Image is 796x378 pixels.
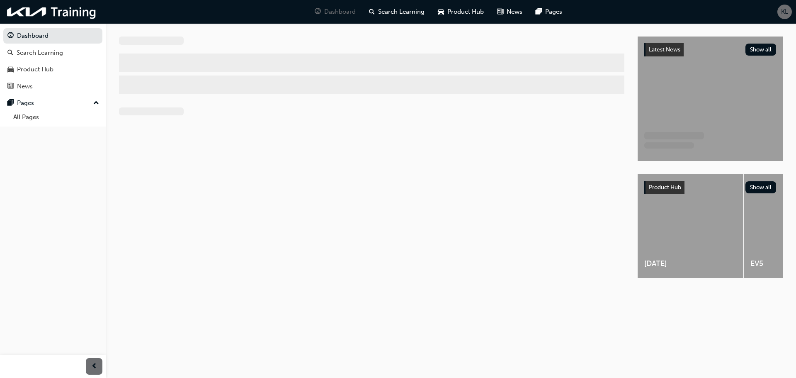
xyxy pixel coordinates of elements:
[4,3,99,20] img: kia-training
[507,7,522,17] span: News
[777,5,792,19] button: KL
[17,98,34,108] div: Pages
[3,28,102,44] a: Dashboard
[536,7,542,17] span: pages-icon
[3,95,102,111] button: Pages
[644,43,776,56] a: Latest NewsShow all
[644,181,776,194] a: Product HubShow all
[745,181,777,193] button: Show all
[7,49,13,57] span: search-icon
[91,361,97,372] span: prev-icon
[649,184,681,191] span: Product Hub
[3,27,102,95] button: DashboardSearch LearningProduct HubNews
[3,45,102,61] a: Search Learning
[638,174,743,278] a: [DATE]
[781,7,788,17] span: KL
[545,7,562,17] span: Pages
[315,7,321,17] span: guage-icon
[447,7,484,17] span: Product Hub
[362,3,431,20] a: search-iconSearch Learning
[431,3,490,20] a: car-iconProduct Hub
[7,32,14,40] span: guage-icon
[3,79,102,94] a: News
[644,259,737,268] span: [DATE]
[7,66,14,73] span: car-icon
[529,3,569,20] a: pages-iconPages
[324,7,356,17] span: Dashboard
[7,83,14,90] span: news-icon
[490,3,529,20] a: news-iconNews
[7,100,14,107] span: pages-icon
[369,7,375,17] span: search-icon
[745,44,777,56] button: Show all
[438,7,444,17] span: car-icon
[10,111,102,124] a: All Pages
[93,98,99,109] span: up-icon
[308,3,362,20] a: guage-iconDashboard
[17,65,53,74] div: Product Hub
[17,82,33,91] div: News
[497,7,503,17] span: news-icon
[649,46,680,53] span: Latest News
[3,62,102,77] a: Product Hub
[378,7,425,17] span: Search Learning
[17,48,63,58] div: Search Learning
